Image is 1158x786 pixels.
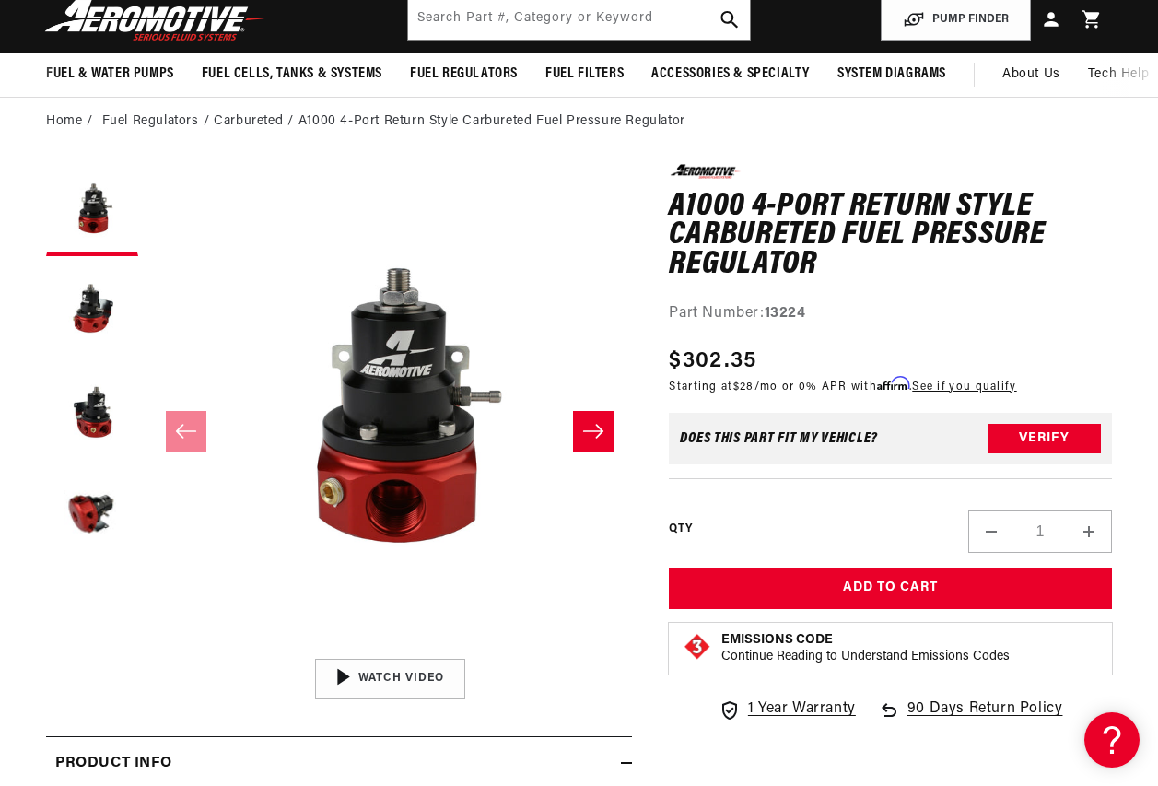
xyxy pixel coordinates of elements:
[669,522,692,537] label: QTY
[721,633,833,647] strong: Emissions Code
[907,698,1063,740] span: 90 Days Return Policy
[748,698,856,721] span: 1 Year Warranty
[55,752,171,776] h2: Product Info
[46,164,632,698] media-gallery: Gallery Viewer
[46,65,174,84] span: Fuel & Water Pumps
[532,53,637,96] summary: Fuel Filters
[545,65,624,84] span: Fuel Filters
[988,424,1101,453] button: Verify
[188,53,396,96] summary: Fuel Cells, Tanks & Systems
[102,111,215,132] li: Fuel Regulators
[298,111,685,132] li: A1000 4-Port Return Style Carbureted Fuel Pressure Regulator
[721,632,1010,665] button: Emissions CodeContinue Reading to Understand Emissions Codes
[214,111,298,132] li: Carbureted
[837,65,946,84] span: System Diagrams
[651,65,810,84] span: Accessories & Specialty
[719,698,856,721] a: 1 Year Warranty
[669,345,756,378] span: $302.35
[669,302,1112,326] div: Part Number:
[680,431,878,446] div: Does This part fit My vehicle?
[1088,65,1149,85] span: Tech Help
[410,65,518,84] span: Fuel Regulators
[669,568,1112,609] button: Add to Cart
[878,698,1063,740] a: 90 Days Return Policy
[683,632,712,662] img: Emissions code
[573,411,614,452] button: Slide right
[877,377,909,391] span: Affirm
[46,164,138,256] button: Load image 1 in gallery view
[988,53,1074,97] a: About Us
[1002,67,1060,81] span: About Us
[912,381,1016,393] a: See if you qualify - Learn more about Affirm Financing (opens in modal)
[46,367,138,459] button: Load image 3 in gallery view
[637,53,824,96] summary: Accessories & Specialty
[46,468,138,560] button: Load image 4 in gallery view
[32,53,188,96] summary: Fuel & Water Pumps
[166,411,206,452] button: Slide left
[669,378,1016,395] p: Starting at /mo or 0% APR with .
[765,306,806,321] strong: 13224
[46,111,82,132] a: Home
[669,193,1112,280] h1: A1000 4-Port Return Style Carbureted Fuel Pressure Regulator
[396,53,532,96] summary: Fuel Regulators
[46,111,1112,132] nav: breadcrumbs
[824,53,960,96] summary: System Diagrams
[46,265,138,358] button: Load image 2 in gallery view
[733,381,754,393] span: $28
[202,65,382,84] span: Fuel Cells, Tanks & Systems
[721,649,1010,665] p: Continue Reading to Understand Emissions Codes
